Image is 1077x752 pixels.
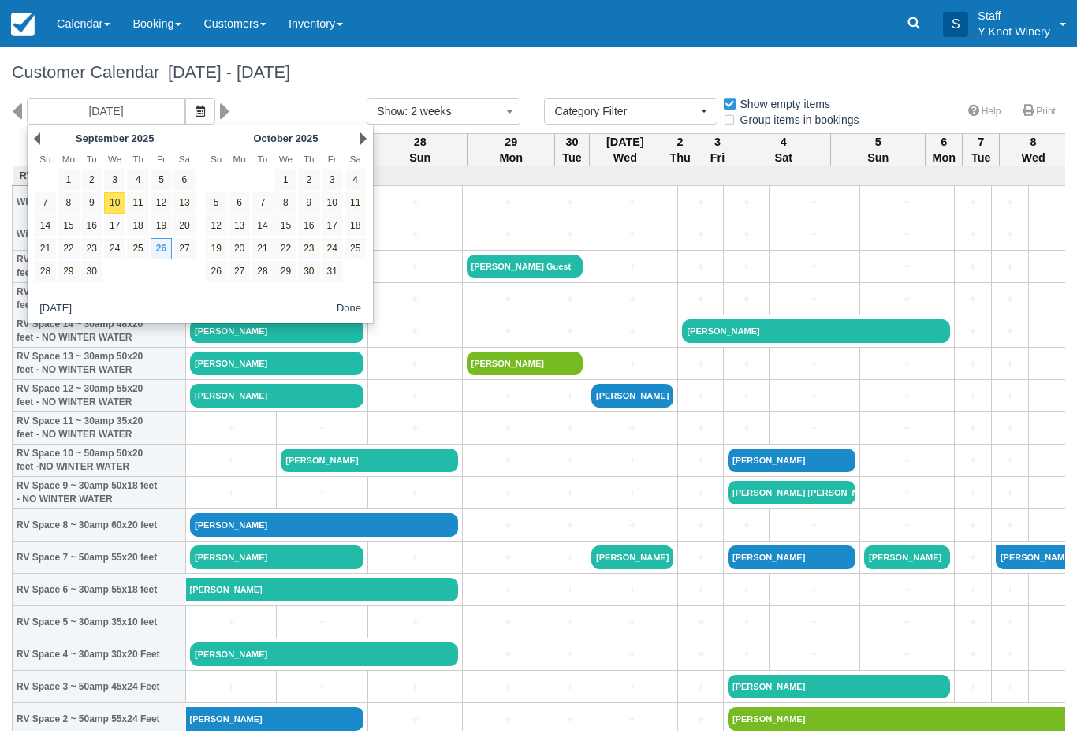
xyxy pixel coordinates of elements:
a: 7 [252,192,273,214]
th: Winery Dry site 1, 30amp [13,186,186,218]
a: Prev [34,132,40,145]
a: + [996,517,1024,534]
a: + [467,420,549,437]
th: RV Space 15 ~ 30amp 35x20 feet - NO WINTER WATER [13,283,186,315]
a: + [591,323,673,340]
a: + [864,646,950,663]
a: 23 [81,238,102,259]
a: [PERSON_NAME] [591,545,673,569]
a: + [467,388,549,404]
a: + [467,549,549,566]
span: Monday [233,154,245,164]
a: + [591,420,673,437]
a: + [591,259,673,275]
a: [PERSON_NAME] [728,449,855,472]
a: 12 [151,192,172,214]
a: 9 [81,192,102,214]
a: + [467,614,549,631]
th: 8 Wed [1000,133,1068,166]
button: Category Filter [544,98,717,125]
a: + [591,452,673,469]
a: + [557,194,583,210]
a: + [682,646,719,663]
a: [PERSON_NAME] [190,319,363,343]
a: + [557,420,583,437]
a: 15 [275,215,296,236]
a: + [557,388,583,404]
a: Help [959,100,1011,123]
a: 17 [322,215,343,236]
a: 15 [58,215,79,236]
a: + [591,485,673,501]
a: 13 [229,215,250,236]
a: + [773,356,855,372]
a: + [682,452,719,469]
a: [PERSON_NAME] [190,384,363,408]
a: 30 [81,261,102,282]
a: + [372,679,458,695]
a: + [864,420,950,437]
a: 2 [298,169,319,191]
a: 21 [35,238,56,259]
a: + [190,420,272,437]
a: + [372,485,458,501]
a: + [996,485,1024,501]
a: + [996,323,1024,340]
img: checkfront-main-nav-mini-logo.png [11,13,35,36]
a: + [959,679,987,695]
a: + [467,323,549,340]
a: + [591,614,673,631]
a: + [682,226,719,243]
a: + [959,194,987,210]
a: 29 [58,261,79,282]
th: 28 Sun [373,133,468,166]
a: + [773,226,855,243]
a: + [682,582,719,598]
a: 17 [104,215,125,236]
a: + [281,420,363,437]
a: + [996,614,1024,631]
a: + [728,259,765,275]
span: September [76,132,129,144]
a: + [864,356,950,372]
a: 24 [322,238,343,259]
a: + [959,485,987,501]
a: + [372,323,458,340]
a: 19 [205,238,226,259]
a: + [557,582,583,598]
a: + [557,452,583,469]
a: 11 [127,192,148,214]
a: 20 [173,215,195,236]
a: [PERSON_NAME] [190,513,458,537]
a: [PERSON_NAME] [281,449,457,472]
a: + [773,420,855,437]
a: [PERSON_NAME] Guest [467,255,583,278]
a: + [467,194,549,210]
a: + [467,711,549,728]
a: 12 [205,215,226,236]
a: 16 [81,215,102,236]
a: + [959,226,987,243]
a: 20 [229,238,250,259]
a: + [682,291,719,307]
a: + [372,614,458,631]
th: 30 Tue [555,133,589,166]
a: + [959,549,987,566]
a: 27 [173,238,195,259]
a: 1 [58,169,79,191]
a: 30 [298,261,319,282]
a: 14 [35,215,56,236]
p: Y Knot Winery [978,24,1050,39]
a: 4 [345,169,366,191]
a: [PERSON_NAME] [591,384,673,408]
a: + [682,679,719,695]
a: + [728,226,765,243]
p: Staff [978,8,1050,24]
a: + [959,291,987,307]
a: + [682,485,719,501]
a: + [557,226,583,243]
a: + [959,452,987,469]
a: + [372,194,458,210]
a: 26 [151,238,172,259]
th: RV Space 16 ~ 30amp 50x20 feet - NO WINTER WATER [13,251,186,283]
